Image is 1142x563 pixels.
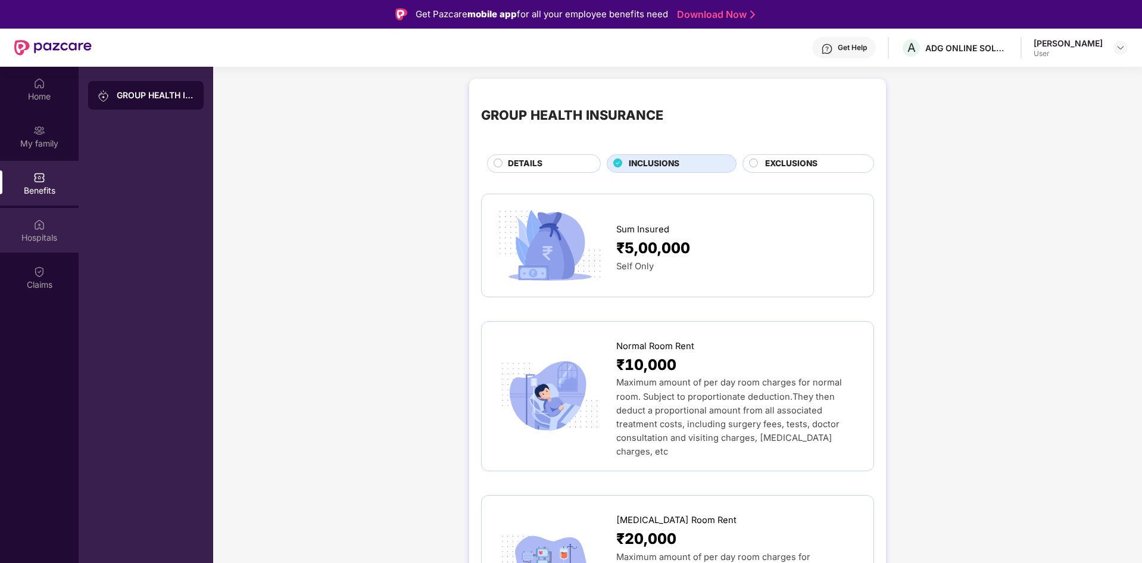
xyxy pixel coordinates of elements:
img: svg+xml;base64,PHN2ZyBpZD0iSG9tZSIgeG1sbnM9Imh0dHA6Ly93d3cudzMub3JnLzIwMDAvc3ZnIiB3aWR0aD0iMjAiIG... [33,77,45,89]
div: Get Pazcare for all your employee benefits need [416,7,668,21]
div: User [1034,49,1103,58]
img: icon [494,206,606,285]
div: ADG ONLINE SOLUTIONS PRIVATE LIMITED [925,42,1009,54]
span: Maximum amount of per day room charges for normal room. Subject to proportionate deduction.They t... [616,377,842,456]
span: ₹10,000 [616,353,676,377]
span: Normal Room Rent [616,340,694,353]
span: Self Only [616,261,654,272]
img: svg+xml;base64,PHN2ZyBpZD0iQ2xhaW0iIHhtbG5zPSJodHRwOi8vd3d3LnczLm9yZy8yMDAwL3N2ZyIgd2lkdGg9IjIwIi... [33,266,45,278]
img: svg+xml;base64,PHN2ZyB3aWR0aD0iMjAiIGhlaWdodD0iMjAiIHZpZXdCb3g9IjAgMCAyMCAyMCIgZmlsbD0ibm9uZSIgeG... [33,125,45,136]
span: [MEDICAL_DATA] Room Rent [616,514,737,527]
span: A [907,41,916,55]
div: [PERSON_NAME] [1034,38,1103,49]
div: GROUP HEALTH INSURANCE [117,89,194,101]
img: New Pazcare Logo [14,40,92,55]
img: svg+xml;base64,PHN2ZyBpZD0iQmVuZWZpdHMiIHhtbG5zPSJodHRwOi8vd3d3LnczLm9yZy8yMDAwL3N2ZyIgd2lkdGg9Ij... [33,172,45,183]
img: Logo [395,8,407,20]
img: svg+xml;base64,PHN2ZyBpZD0iRHJvcGRvd24tMzJ4MzIiIHhtbG5zPSJodHRwOi8vd3d3LnczLm9yZy8yMDAwL3N2ZyIgd2... [1116,43,1125,52]
img: svg+xml;base64,PHN2ZyBpZD0iSG9zcGl0YWxzIiB4bWxucz0iaHR0cDovL3d3dy53My5vcmcvMjAwMC9zdmciIHdpZHRoPS... [33,219,45,231]
span: ₹20,000 [616,527,676,550]
span: Sum Insured [616,223,669,237]
span: DETAILS [508,157,542,170]
div: Get Help [838,43,867,52]
span: INCLUSIONS [629,157,679,170]
span: EXCLUSIONS [765,157,818,170]
img: svg+xml;base64,PHN2ZyBpZD0iSGVscC0zMngzMiIgeG1sbnM9Imh0dHA6Ly93d3cudzMub3JnLzIwMDAvc3ZnIiB3aWR0aD... [821,43,833,55]
strong: mobile app [467,8,517,20]
img: svg+xml;base64,PHN2ZyB3aWR0aD0iMjAiIGhlaWdodD0iMjAiIHZpZXdCb3g9IjAgMCAyMCAyMCIgZmlsbD0ibm9uZSIgeG... [98,90,110,102]
span: ₹5,00,000 [616,237,690,260]
div: GROUP HEALTH INSURANCE [481,105,663,125]
img: Stroke [750,8,755,21]
img: icon [494,357,606,436]
a: Download Now [677,8,751,21]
